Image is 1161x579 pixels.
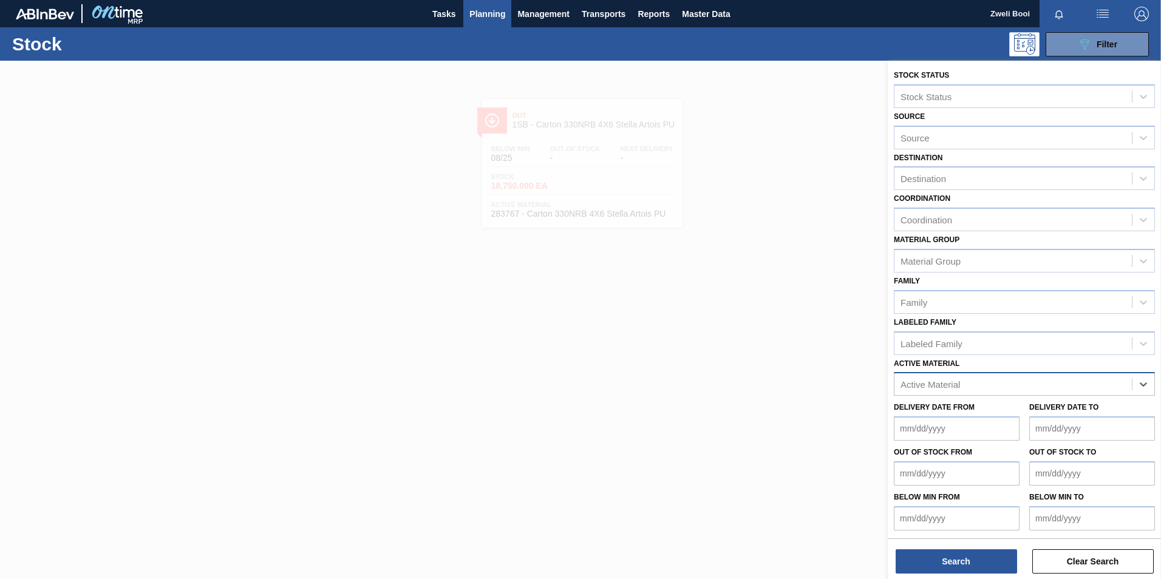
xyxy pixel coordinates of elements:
span: Filter [1097,39,1117,49]
div: Labeled Family [901,338,962,348]
div: Programming: no user selected [1009,32,1040,56]
label: Delivery Date from [894,403,975,411]
span: Master Data [682,7,730,21]
input: mm/dd/yyyy [894,506,1020,530]
img: userActions [1095,7,1110,21]
input: mm/dd/yyyy [894,461,1020,486]
label: Out of Stock to [1029,448,1096,456]
div: Material Group [901,256,961,266]
label: Coordination [894,194,950,203]
input: mm/dd/yyyy [894,416,1020,441]
h1: Stock [12,37,194,51]
span: Management [517,7,570,21]
label: Family [894,277,920,285]
label: Below Min to [1029,493,1084,501]
span: Transports [582,7,625,21]
input: mm/dd/yyyy [1029,461,1155,486]
label: Stock Status [894,71,949,80]
label: Material Group [894,235,959,244]
span: Planning [469,7,505,21]
div: Coordination [901,215,952,225]
input: mm/dd/yyyy [1029,416,1155,441]
img: Logout [1134,7,1149,21]
div: Family [901,297,927,307]
div: Active Material [901,379,960,390]
label: Destination [894,154,942,162]
label: Source [894,112,925,121]
div: Stock Status [901,91,952,101]
label: Labeled Family [894,318,956,327]
label: Out of Stock from [894,448,972,456]
label: Below Min from [894,493,960,501]
img: TNhmsLtSVTkK8tSr43FrP2fwEKptu5GPRR3wAAAABJRU5ErkJggg== [16,8,74,19]
button: Notifications [1040,5,1078,22]
span: Tasks [431,7,457,21]
div: Destination [901,174,946,184]
label: Delivery Date to [1029,403,1098,411]
label: Active Material [894,359,959,368]
span: Reports [638,7,670,21]
button: Filter [1046,32,1149,56]
input: mm/dd/yyyy [1029,506,1155,530]
div: Source [901,132,930,143]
